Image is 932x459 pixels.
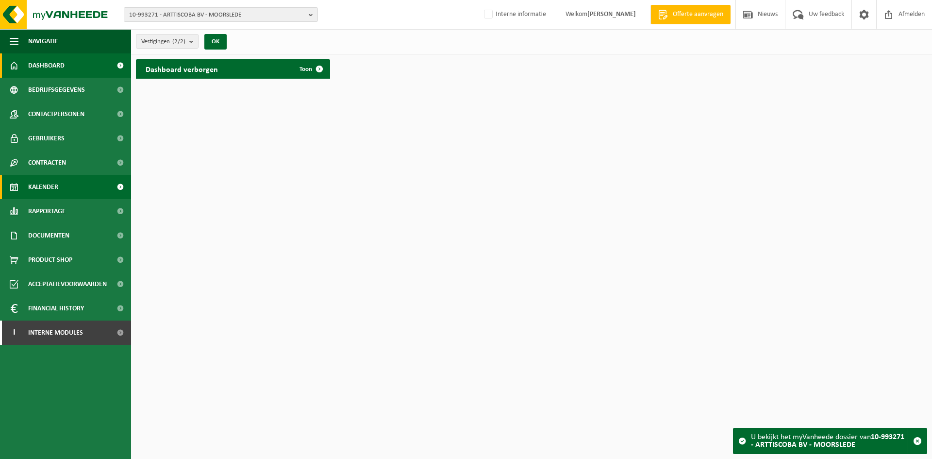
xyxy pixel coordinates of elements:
[28,248,72,272] span: Product Shop
[28,126,65,151] span: Gebruikers
[172,38,185,45] count: (2/2)
[751,428,908,454] div: U bekijkt het myVanheede dossier van
[28,29,58,53] span: Navigatie
[28,296,84,321] span: Financial History
[28,78,85,102] span: Bedrijfsgegevens
[28,223,69,248] span: Documenten
[650,5,731,24] a: Offerte aanvragen
[482,7,546,22] label: Interne informatie
[129,8,305,22] span: 10-993271 - ARTTISCOBA BV - MOORSLEDE
[136,34,199,49] button: Vestigingen(2/2)
[28,151,66,175] span: Contracten
[28,175,58,199] span: Kalender
[28,272,107,296] span: Acceptatievoorwaarden
[28,199,66,223] span: Rapportage
[141,34,185,49] span: Vestigingen
[28,53,65,78] span: Dashboard
[204,34,227,50] button: OK
[124,7,318,22] button: 10-993271 - ARTTISCOBA BV - MOORSLEDE
[28,321,83,345] span: Interne modules
[136,59,228,78] h2: Dashboard verborgen
[28,102,84,126] span: Contactpersonen
[292,59,329,79] a: Toon
[587,11,636,18] strong: [PERSON_NAME]
[300,66,312,72] span: Toon
[10,321,18,345] span: I
[751,433,904,449] strong: 10-993271 - ARTTISCOBA BV - MOORSLEDE
[670,10,726,19] span: Offerte aanvragen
